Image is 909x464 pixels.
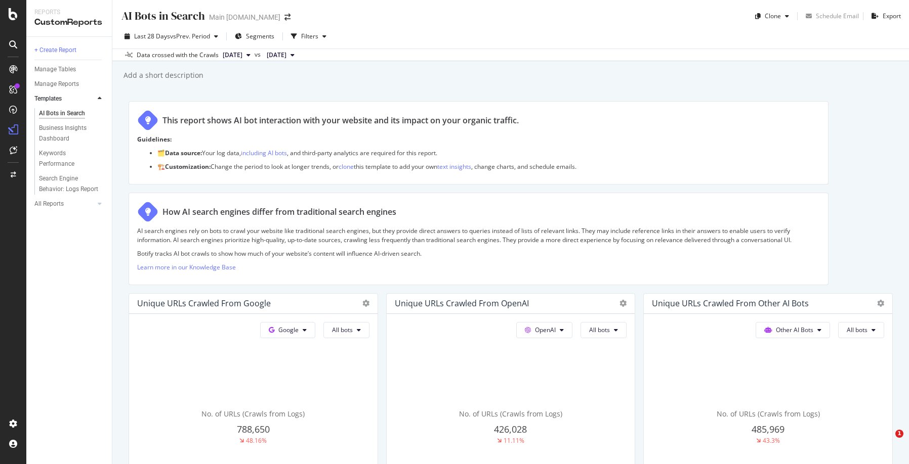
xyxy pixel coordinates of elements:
[223,51,242,60] span: 2025 Aug. 17th
[301,32,318,40] div: Filters
[652,298,809,308] div: Unique URLs Crawled from Other AI Bots
[39,173,105,195] a: Search Engine Behavior: Logs Report
[137,135,172,144] strong: Guidelines:
[162,115,519,126] div: This report shows AI bot interaction with your website and its impact on your organic traffic.
[201,409,305,419] span: No. of URLs (Crawls from Logs)
[137,51,219,60] div: Data crossed with the Crawls
[516,322,572,338] button: OpenAI
[39,148,96,169] div: Keywords Performance
[237,423,270,435] span: 788,650
[875,430,899,454] iframe: Intercom live chat
[267,51,286,60] span: 2025 Jul. 27th
[34,17,104,28] div: CustomReports
[717,409,820,419] span: No. of URLs (Crawls from Logs)
[895,430,903,438] span: 1
[260,322,315,338] button: Google
[157,162,820,171] p: 🏗️ Change the period to look at longer trends, or this template to add your own , change charts, ...
[34,199,64,209] div: All Reports
[278,326,299,334] span: Google
[34,45,76,56] div: + Create Report
[165,149,202,157] strong: Data source:
[34,94,95,104] a: Templates
[137,249,820,258] p: Botify tracks AI bot crawls to show how much of your website’s content will influence AI-driven s...
[246,436,267,445] div: 48.16%
[162,206,396,218] div: How AI search engines differ from traditional search engines
[816,12,859,20] div: Schedule Email
[34,64,76,75] div: Manage Tables
[323,322,369,338] button: All bots
[34,79,105,89] a: Manage Reports
[120,28,222,44] button: Last 28 DaysvsPrev. Period
[581,322,627,338] button: All bots
[39,123,105,144] a: Business Insights Dashboard
[756,322,830,338] button: Other AI Bots
[459,409,562,419] span: No. of URLs (Crawls from Logs)
[34,45,105,56] a: + Create Report
[34,64,105,75] a: Manage Tables
[802,8,859,24] button: Schedule Email
[765,12,781,20] div: Clone
[122,70,203,80] div: Add a short description
[39,123,97,144] div: Business Insights Dashboard
[157,149,820,157] p: 🗂️ Your log data, , and third-party analytics are required for this report.
[255,50,263,59] span: vs
[39,173,99,195] div: Search Engine Behavior: Logs Report
[494,423,527,435] span: 426,028
[209,12,280,22] div: Main [DOMAIN_NAME]
[763,436,780,445] div: 43.3%
[535,326,556,334] span: OpenAI
[339,162,354,171] a: clone
[34,8,104,17] div: Reports
[129,193,829,285] div: How AI search engines differ from traditional search enginesAI search engines rely on bots to cra...
[838,322,884,338] button: All bots
[34,199,95,209] a: All Reports
[776,326,813,334] span: Other AI Bots
[395,298,529,308] div: Unique URLs Crawled from OpenAI
[34,79,79,89] div: Manage Reports
[287,28,330,44] button: Filters
[263,49,299,61] button: [DATE]
[137,298,271,308] div: Unique URLs Crawled from Google
[504,436,524,445] div: 11.11%
[751,8,793,24] button: Clone
[120,8,205,24] div: AI Bots in Search
[752,423,784,435] span: 485,969
[219,49,255,61] button: [DATE]
[165,162,211,171] strong: Customization:
[39,108,85,119] div: AI Bots in Search
[847,326,867,334] span: All bots
[137,226,820,244] p: AI search engines rely on bots to crawl your website like traditional search engines, but they pr...
[129,101,829,184] div: This report shows AI bot interaction with your website and its impact on your organic traffic.Gui...
[241,149,287,157] a: including AI bots
[34,94,62,104] div: Templates
[589,326,610,334] span: All bots
[246,32,274,40] span: Segments
[867,8,901,24] button: Export
[39,108,105,119] a: AI Bots in Search
[137,263,236,271] a: Learn more in our Knowledge Base
[883,12,901,20] div: Export
[134,32,170,40] span: Last 28 Days
[284,14,291,21] div: arrow-right-arrow-left
[231,28,278,44] button: Segments
[332,326,353,334] span: All bots
[39,148,105,169] a: Keywords Performance
[170,32,210,40] span: vs Prev. Period
[437,162,471,171] a: text insights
